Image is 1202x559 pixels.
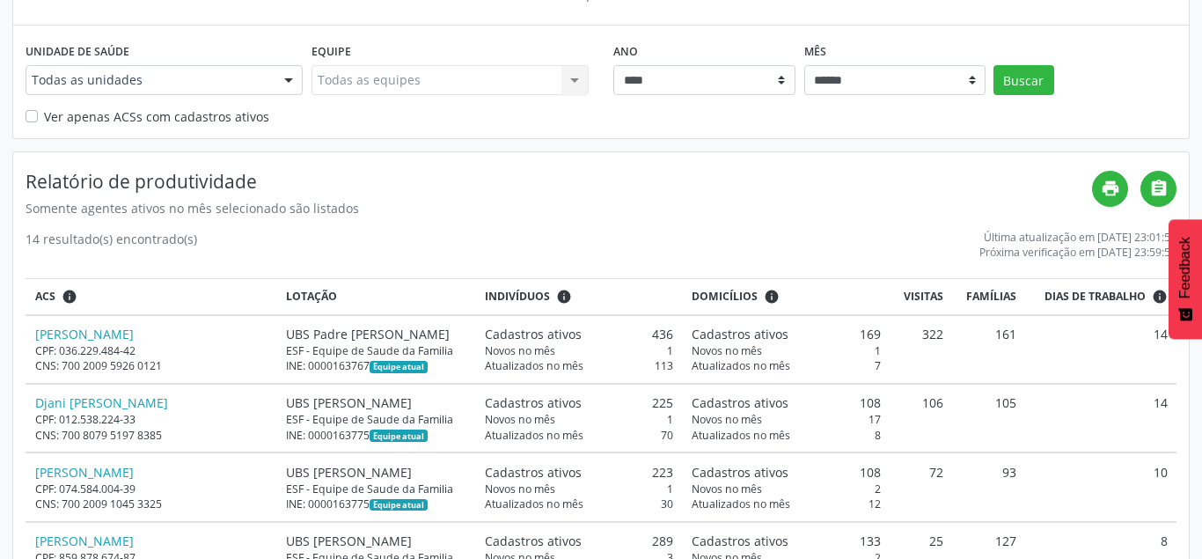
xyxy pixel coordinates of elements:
td: 10 [1025,452,1176,521]
label: Ver apenas ACSs com cadastros ativos [44,107,269,126]
div: CPF: 036.229.484-42 [35,343,268,358]
div: CPF: 074.584.004-39 [35,482,268,496]
div: CNS: 700 2009 1045 3325 [35,496,268,511]
span: Atualizados no mês [692,358,790,373]
span: Esta é a equipe atual deste Agente [370,499,427,511]
span: Novos no mês [692,343,762,358]
div: UBS [PERSON_NAME] [286,463,465,482]
span: Cadastros ativos [485,532,582,550]
th: Visitas [891,279,952,315]
div: 1 [485,412,674,427]
div: 2 [692,482,881,496]
div: 108 [692,463,881,482]
div: 30 [485,496,674,511]
div: INE: 0000163767 [286,358,465,373]
div: 108 [692,394,881,412]
div: INE: 0000163775 [286,428,465,443]
span: Cadastros ativos [692,325,788,343]
div: Última atualização em [DATE] 23:01:51 [979,230,1176,245]
a: [PERSON_NAME] [35,533,134,549]
td: 72 [891,452,952,521]
div: 223 [485,463,674,482]
span: Cadastros ativos [692,463,788,482]
span: Atualizados no mês [485,496,583,511]
div: UBS Padre [PERSON_NAME] [286,325,465,343]
div: CNS: 700 2009 5926 0121 [35,358,268,373]
div: 8 [692,428,881,443]
th: Lotação [277,279,475,315]
label: Mês [804,38,826,65]
i: <div class="text-left"> <div> <strong>Cadastros ativos:</strong> Cadastros que estão vinculados a... [764,289,780,305]
span: Atualizados no mês [692,428,790,443]
td: 14 [1025,315,1176,384]
i: Dias em que o(a) ACS fez pelo menos uma visita, ou ficha de cadastro individual ou cadastro domic... [1152,289,1168,305]
div: 70 [485,428,674,443]
div: UBS [PERSON_NAME] [286,394,465,412]
span: Feedback [1177,237,1193,298]
span: Atualizados no mês [485,358,583,373]
span: Novos no mês [485,482,555,496]
a: Djani [PERSON_NAME] [35,394,168,411]
span: Novos no mês [692,412,762,427]
span: Dias de trabalho [1044,289,1146,305]
div: ESF - Equipe de Saude da Familia [286,412,465,427]
span: Cadastros ativos [485,325,582,343]
span: Esta é a equipe atual deste Agente [370,430,427,442]
span: Cadastros ativos [485,463,582,482]
div: 17 [692,412,881,427]
td: 14 [1025,384,1176,452]
a: [PERSON_NAME] [35,326,134,342]
span: Cadastros ativos [692,532,788,550]
span: Cadastros ativos [485,394,582,412]
div: 14 resultado(s) encontrado(s) [26,230,197,260]
div: 1 [692,343,881,358]
td: 322 [891,315,952,384]
div: UBS [PERSON_NAME] [286,532,465,550]
th: Famílias [952,279,1025,315]
a: print [1092,171,1128,207]
div: Somente agentes ativos no mês selecionado são listados [26,199,1092,217]
span: Todas as unidades [32,71,267,89]
label: Ano [613,38,638,65]
span: ACS [35,289,55,305]
div: 225 [485,394,674,412]
span: Novos no mês [485,343,555,358]
span: Atualizados no mês [485,428,583,443]
div: INE: 0000163775 [286,496,465,511]
span: Novos no mês [692,482,762,496]
div: ESF - Equipe de Saude da Familia [286,343,465,358]
button: Buscar [993,65,1054,95]
label: Equipe [311,38,351,65]
div: 289 [485,532,674,550]
button: Feedback - Mostrar pesquisa [1169,219,1202,339]
td: 106 [891,384,952,452]
span: Indivíduos [485,289,550,305]
a:  [1140,171,1176,207]
span: Esta é a equipe atual deste Agente [370,361,427,373]
a: [PERSON_NAME] [35,464,134,481]
div: 113 [485,358,674,373]
i: ACSs que estiveram vinculados a uma UBS neste período, mesmo sem produtividade. [62,289,77,305]
div: 1 [485,343,674,358]
div: 7 [692,358,881,373]
i:  [1149,179,1169,198]
i: print [1101,179,1120,198]
td: 161 [952,315,1025,384]
span: Novos no mês [485,412,555,427]
label: Unidade de saúde [26,38,129,65]
div: CPF: 012.538.224-33 [35,412,268,427]
span: Cadastros ativos [692,394,788,412]
i: <div class="text-left"> <div> <strong>Cadastros ativos:</strong> Cadastros que estão vinculados a... [556,289,572,305]
div: Próxima verificação em [DATE] 23:59:59 [979,245,1176,260]
div: 133 [692,532,881,550]
h4: Relatório de produtividade [26,171,1092,193]
div: 436 [485,325,674,343]
div: 12 [692,496,881,511]
div: CNS: 700 8079 5197 8385 [35,428,268,443]
div: ESF - Equipe de Saude da Familia [286,482,465,496]
td: 105 [952,384,1025,452]
div: 169 [692,325,881,343]
span: Atualizados no mês [692,496,790,511]
div: 1 [485,482,674,496]
td: 93 [952,452,1025,521]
